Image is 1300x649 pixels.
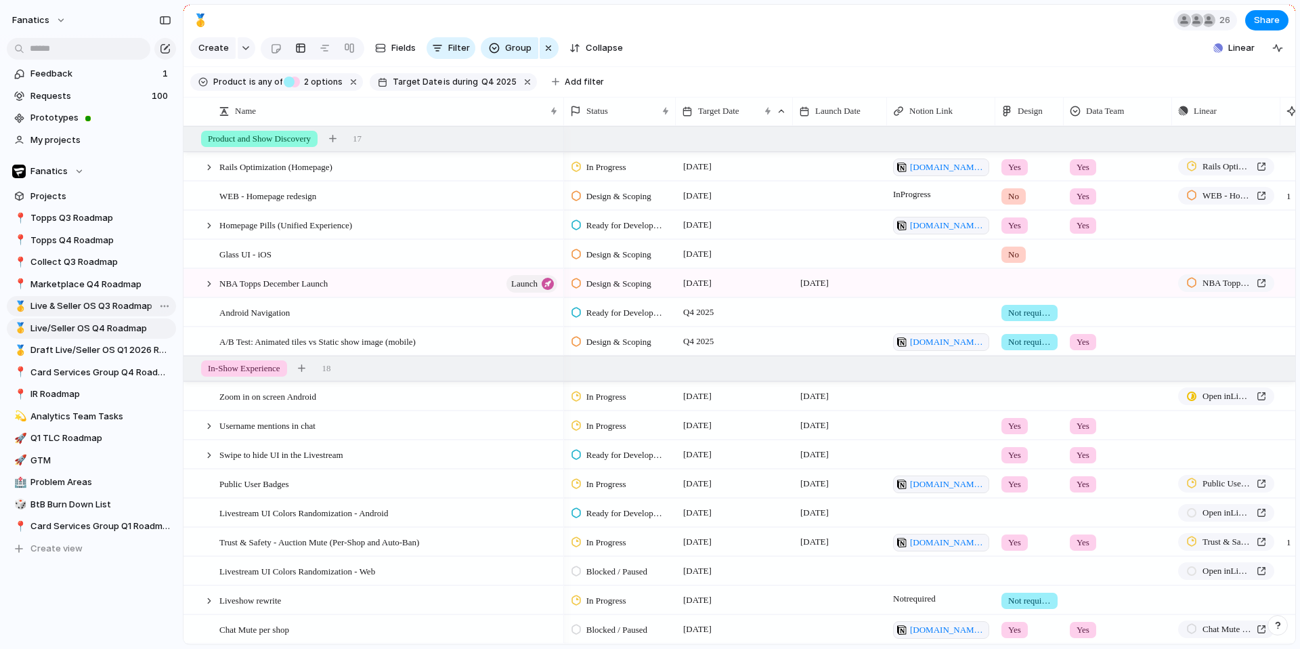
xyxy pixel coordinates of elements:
div: 🥇 [14,320,24,336]
span: NBA Topps December Launch [219,275,328,291]
span: Name [235,104,256,118]
span: Draft Live/Seller OS Q1 2026 Roadmap [30,343,171,357]
span: In Progress [586,478,626,491]
a: Open inLinear [1178,562,1274,580]
a: 📍Topps Q3 Roadmap [7,208,176,228]
span: Public User Badges [219,476,289,491]
span: Notion Link [909,104,953,118]
button: 📍 [12,388,26,401]
span: Product [213,76,246,88]
span: 17 [353,132,362,146]
span: Fields [391,41,416,55]
div: 💫Analytics Team Tasks [7,406,176,427]
a: NBA Topps December Launch [1178,274,1274,292]
button: 📍 [12,234,26,247]
a: My projects [7,130,176,150]
div: 🥇 [14,299,24,314]
span: [DATE] [680,417,715,434]
a: Open inLinear [1178,388,1274,405]
span: [DOMAIN_NAME][URL] [910,335,985,349]
span: [DATE] [680,476,715,492]
span: Yes [1077,478,1089,491]
button: 📍 [12,255,26,269]
span: Requests [30,89,148,103]
div: 🚀 [14,431,24,446]
span: Q4 2025 [680,333,717,350]
a: [DOMAIN_NAME][URL] [893,217,989,234]
span: Yes [1008,419,1021,433]
span: In Progress [586,594,626,608]
span: [DATE] [680,563,715,579]
span: Collapse [586,41,623,55]
span: Linear [1228,41,1255,55]
button: 🏥 [12,476,26,489]
span: Yes [1008,478,1021,491]
button: fanatics [6,9,73,31]
span: Yes [1008,219,1021,232]
button: 📍 [12,278,26,291]
div: 🏥 [14,475,24,490]
span: Not required [888,587,995,606]
a: Rails Optimization (Homepage) [1178,158,1274,175]
span: NBA Topps December Launch [1202,276,1251,290]
button: Fields [370,37,421,59]
a: 📍Topps Q4 Roadmap [7,230,176,251]
a: Requests100 [7,86,176,106]
span: In Progress [586,419,626,433]
span: Livestream UI Colors Randomization - Web [219,563,375,579]
button: 🚀 [12,432,26,445]
span: Yes [1077,190,1089,203]
span: Glass UI - iOS [219,246,272,261]
span: Ready for Development [586,219,664,232]
span: Create [198,41,229,55]
a: 🎲BtB Burn Down List [7,495,176,515]
button: 🥇 [190,9,211,31]
span: Not required [1008,306,1051,320]
span: Yes [1077,623,1089,637]
a: 🥇Live & Seller OS Q3 Roadmap [7,296,176,316]
span: Add filter [565,76,604,88]
span: Liveshow rewrite [219,592,281,608]
span: Trust & Safety - Auction Mute (Per-Shop and Auto-Ban) [1202,535,1251,549]
span: [DATE] [797,388,832,404]
button: 📍 [12,366,26,379]
a: 🥇Draft Live/Seller OS Q1 2026 Roadmap [7,340,176,360]
a: 📍IR Roadmap [7,384,176,404]
span: Not required [1008,594,1051,608]
span: Chat Mute per shop [1202,623,1251,636]
span: Live/Seller OS Q4 Roadmap [30,322,171,335]
div: 📍 [14,387,24,402]
div: 🥇Live/Seller OS Q4 Roadmap [7,318,176,339]
button: 📍 [12,211,26,225]
span: Collect Q3 Roadmap [30,255,171,269]
span: Yes [1077,419,1089,433]
span: [DATE] [797,505,832,521]
a: 🚀Q1 TLC Roadmap [7,428,176,448]
span: No [1008,248,1019,261]
button: 🥇 [12,343,26,357]
span: Livestream UI Colors Randomization - Android [219,505,388,520]
button: 📍 [12,520,26,533]
button: 💫 [12,410,26,423]
span: [DATE] [797,417,832,434]
span: Target Date [698,104,739,118]
span: Open in Linear [1202,390,1251,403]
span: Ready for Development [586,507,664,520]
button: 🚀 [12,454,26,467]
a: Open inLinear [1178,504,1274,522]
div: 🥇 [14,343,24,358]
span: 1 [1281,528,1297,549]
span: Status [586,104,608,118]
span: A/B Test: Animated tiles vs Static show image (mobile) [219,333,416,349]
button: 2 options [284,75,345,89]
span: Trust & Safety - Auction Mute (Per-Shop and Auto-Ban) [219,534,419,549]
span: [DATE] [680,592,715,608]
span: Zoom in on screen Android [219,388,316,404]
span: Q4 2025 [481,76,517,88]
div: 📍 [14,276,24,292]
a: [DOMAIN_NAME][URL] [893,159,989,176]
span: Yes [1077,536,1089,549]
span: launch [511,274,538,293]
